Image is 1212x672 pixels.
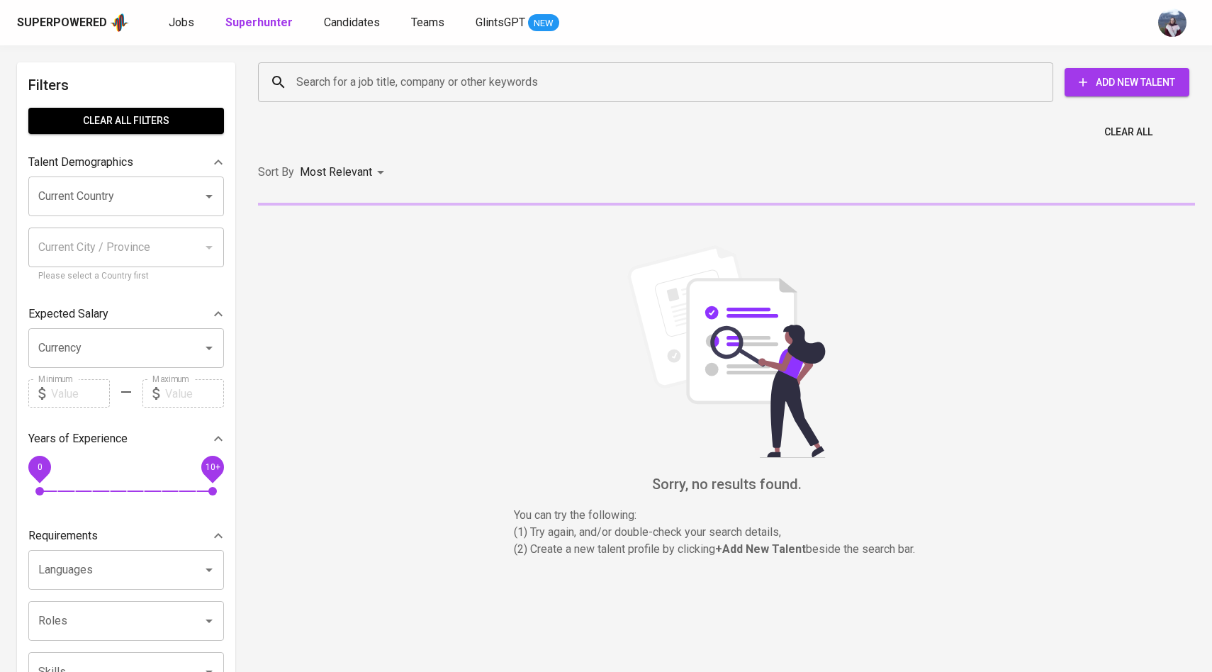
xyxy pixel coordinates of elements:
a: Superhunter [225,14,296,32]
p: Years of Experience [28,430,128,447]
a: Jobs [169,14,197,32]
a: Superpoweredapp logo [17,12,129,33]
div: Expected Salary [28,300,224,328]
div: Most Relevant [300,159,389,186]
span: 0 [37,462,42,472]
span: Clear All filters [40,112,213,130]
input: Value [51,379,110,408]
div: Years of Experience [28,425,224,453]
span: NEW [528,16,559,30]
button: Open [199,338,219,358]
button: Open [199,186,219,206]
span: Teams [411,16,444,29]
img: file_searching.svg [620,245,833,458]
a: Teams [411,14,447,32]
p: Requirements [28,527,98,544]
span: Candidates [324,16,380,29]
p: Sort By [258,164,294,181]
img: christine.raharja@glints.com [1158,9,1186,37]
input: Value [165,379,224,408]
div: Superpowered [17,15,107,31]
p: Please select a Country first [38,269,214,284]
span: Clear All [1104,123,1152,141]
b: + Add New Talent [715,542,806,556]
div: Talent Demographics [28,148,224,177]
p: (2) Create a new talent profile by clicking beside the search bar. [514,541,939,558]
button: Clear All [1099,119,1158,145]
span: Jobs [169,16,194,29]
span: GlintsGPT [476,16,525,29]
b: Superhunter [225,16,293,29]
button: Clear All filters [28,108,224,134]
button: Open [199,560,219,580]
span: 10+ [205,462,220,472]
img: app logo [110,12,129,33]
h6: Sorry, no results found. [258,473,1195,495]
h6: Filters [28,74,224,96]
span: Add New Talent [1076,74,1178,91]
button: Open [199,611,219,631]
a: GlintsGPT NEW [476,14,559,32]
p: Most Relevant [300,164,372,181]
button: Add New Talent [1065,68,1189,96]
a: Candidates [324,14,383,32]
p: Expected Salary [28,306,108,323]
div: Requirements [28,522,224,550]
p: Talent Demographics [28,154,133,171]
p: (1) Try again, and/or double-check your search details, [514,524,939,541]
p: You can try the following : [514,507,939,524]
